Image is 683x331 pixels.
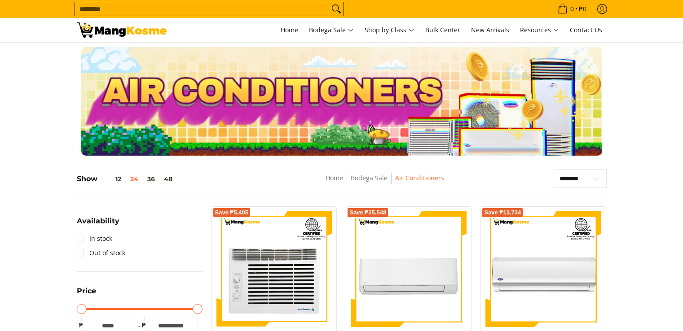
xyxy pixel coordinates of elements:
span: Bodega Sale [309,25,354,36]
img: Kelvinator 0.75 HP Deluxe Eco, Window-Type Air Conditioner (Class A) [216,211,332,327]
span: • [555,4,589,14]
summary: Open [77,218,119,231]
img: Toshiba 2 HP New Model Split-Type Inverter Air Conditioner (Class A) [351,211,467,327]
a: Shop by Class [360,18,419,42]
span: Availability [77,218,119,225]
img: Bodega Sale Aircon l Mang Kosme: Home Appliances Warehouse Sale [77,22,167,38]
button: 48 [159,175,177,183]
a: In stock [77,231,112,246]
span: Save ₱13,734 [484,210,521,215]
nav: Main Menu [176,18,607,42]
a: Contact Us [565,18,607,42]
span: ₱ [77,321,86,330]
a: Out of stock [77,246,125,260]
nav: Breadcrumbs [260,173,509,193]
summary: Open [77,287,96,301]
span: Price [77,287,96,295]
span: Contact Us [570,26,602,34]
button: 24 [126,175,143,183]
span: New Arrivals [471,26,509,34]
a: New Arrivals [467,18,514,42]
span: Bulk Center [425,26,460,34]
a: Home [326,174,343,182]
span: Save ₱25,548 [349,210,386,215]
button: Search [329,2,344,16]
img: Carrier 1.0 HP Optima 3 R32 Split-Type Non-Inverter Air Conditioner (Class A) [485,211,601,327]
a: Home [276,18,303,42]
a: Bodega Sale [351,174,388,182]
span: 0 [569,6,575,12]
span: Resources [520,25,559,36]
h5: Show [77,174,177,183]
button: 36 [143,175,159,183]
a: Resources [516,18,564,42]
span: ₱ [140,321,149,330]
a: Bodega Sale [304,18,358,42]
a: Bulk Center [421,18,465,42]
button: 12 [97,175,126,183]
span: Shop by Class [365,25,414,36]
span: ₱0 [577,6,588,12]
span: Home [281,26,298,34]
span: Save ₱5,405 [215,210,249,215]
a: Air Conditioners [395,174,444,182]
